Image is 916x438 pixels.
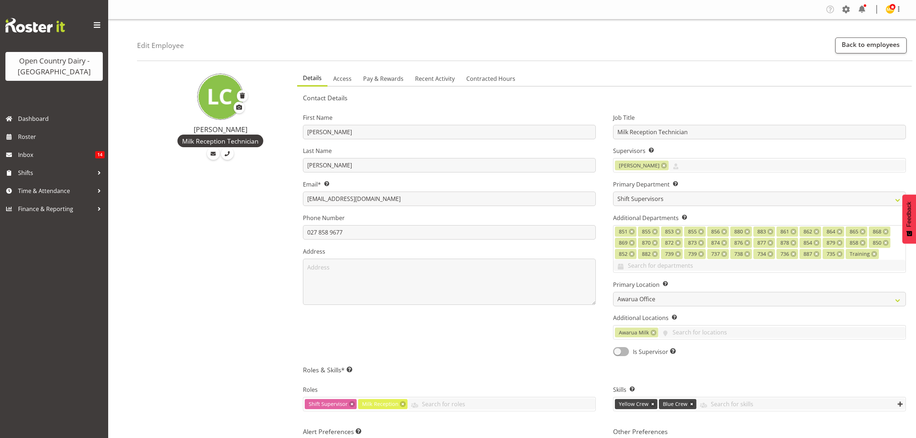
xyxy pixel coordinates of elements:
input: Job Title [613,125,906,139]
img: Rosterit website logo [5,18,65,32]
span: 851 [619,228,627,236]
label: Last Name [303,146,596,155]
span: 887 [803,250,812,258]
label: First Name [303,113,596,122]
span: 739 [665,250,674,258]
label: Supervisors [613,146,906,155]
div: Open Country Dairy - [GEOGRAPHIC_DATA] [13,56,96,77]
span: Recent Activity [415,74,455,83]
span: 855 [688,228,697,236]
span: Access [333,74,352,83]
span: 865 [850,228,858,236]
button: Feedback - Show survey [902,194,916,244]
input: Search for skills [696,398,906,409]
span: 736 [780,250,789,258]
span: 876 [734,239,743,247]
span: Roster [18,131,105,142]
span: 874 [711,239,720,247]
span: 872 [665,239,674,247]
span: Inbox [18,149,95,160]
span: 869 [619,239,627,247]
span: Finance & Reporting [18,203,94,214]
span: 734 [757,250,766,258]
h4: [PERSON_NAME] [152,126,289,133]
span: Is Supervisor [629,347,676,356]
span: 870 [642,239,651,247]
span: 862 [803,228,812,236]
label: Phone Number [303,214,596,222]
span: Details [303,74,322,82]
h5: Other Preferences [613,428,906,435]
h4: Edit Employee [137,41,184,49]
span: 864 [827,228,835,236]
span: Yellow Crew [619,400,648,408]
label: Roles [303,385,596,394]
span: Pay & Rewards [363,74,404,83]
input: Search for roles [408,398,595,409]
span: Shifts [18,167,94,178]
input: Search for departments [613,260,906,271]
img: laura-courtney7441.jpg [197,74,243,120]
img: milk-reception-awarua7542.jpg [886,5,894,14]
a: Back to employees [835,38,907,53]
label: Skills [613,385,906,394]
span: Milk Reception [362,400,398,408]
input: Phone Number [303,225,596,240]
span: 739 [688,250,697,258]
span: 853 [665,228,674,236]
a: Call Employee [221,147,234,160]
input: Last Name [303,158,596,172]
label: Job Title [613,113,906,122]
h5: Contact Details [303,94,906,102]
span: 879 [827,239,835,247]
span: 855 [642,228,651,236]
h5: Roles & Skills* [303,366,906,374]
span: Awarua Milk [619,329,649,337]
label: Primary Department [613,180,906,189]
span: [PERSON_NAME] [619,162,660,170]
span: Contracted Hours [466,74,515,83]
label: Primary Location [613,280,906,289]
span: 858 [850,239,858,247]
span: 877 [757,239,766,247]
span: 878 [780,239,789,247]
span: 737 [711,250,720,258]
span: 14 [95,151,105,158]
a: Email Employee [207,147,220,160]
span: 883 [757,228,766,236]
label: Additional Departments [613,214,906,222]
h5: Alert Preferences [303,428,596,435]
span: 882 [642,250,651,258]
span: Dashboard [18,113,105,124]
span: Time & Attendance [18,185,94,196]
span: Shift Supervisor [309,400,348,408]
span: 873 [688,239,697,247]
span: Training [850,250,870,258]
input: Search for locations [658,327,906,338]
span: 850 [873,239,881,247]
label: Address [303,247,596,256]
input: First Name [303,125,596,139]
span: 854 [803,239,812,247]
span: 868 [873,228,881,236]
span: 856 [711,228,720,236]
label: Email* [303,180,596,189]
input: Email Address [303,192,596,206]
span: Blue Crew [663,400,687,408]
span: 880 [734,228,743,236]
label: Additional Locations [613,314,906,322]
span: 738 [734,250,743,258]
span: 852 [619,250,627,258]
span: Feedback [906,202,912,227]
span: 735 [827,250,835,258]
span: 861 [780,228,789,236]
span: Milk Reception Technician [182,136,259,146]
